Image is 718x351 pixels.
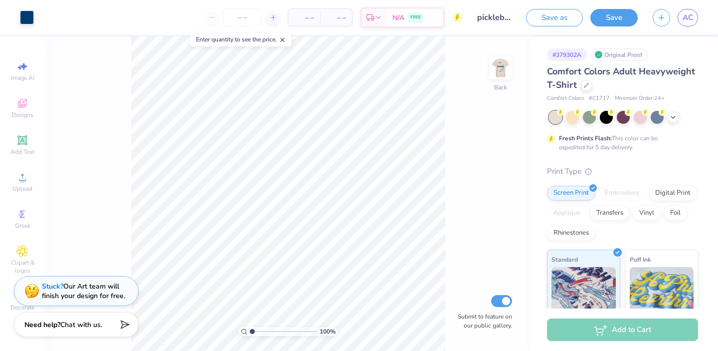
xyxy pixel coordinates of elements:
[559,134,682,152] div: This color can be expedited for 5 day delivery.
[615,94,665,103] span: Minimum Order: 24 +
[551,267,616,317] img: Standard
[633,206,661,221] div: Vinyl
[494,83,507,92] div: Back
[547,206,587,221] div: Applique
[664,206,687,221] div: Foil
[547,48,587,61] div: # 379302A
[590,9,638,26] button: Save
[190,32,292,46] div: Enter quantity to see the price.
[320,327,336,336] span: 100 %
[559,134,612,142] strong: Fresh Prints Flash:
[547,186,595,201] div: Screen Print
[649,186,697,201] div: Digital Print
[24,320,60,330] strong: Need help?
[547,65,695,91] span: Comfort Colors Adult Heavyweight T-Shirt
[11,111,33,119] span: Designs
[10,304,34,312] span: Decorate
[42,282,125,301] div: Our Art team will finish your design for free.
[630,254,651,265] span: Puff Ink
[470,7,519,27] input: Untitled Design
[547,226,595,241] div: Rhinestones
[452,312,512,330] label: Submit to feature on our public gallery.
[590,206,630,221] div: Transfers
[678,9,698,26] a: AC
[15,222,30,230] span: Greek
[5,259,40,275] span: Clipart & logos
[589,94,610,103] span: # C1717
[547,94,584,103] span: Comfort Colors
[410,14,421,21] span: FREE
[60,320,102,330] span: Chat with us.
[547,166,698,177] div: Print Type
[10,148,34,156] span: Add Text
[223,8,262,26] input: – –
[551,254,578,265] span: Standard
[526,9,583,26] button: Save as
[326,12,346,23] span: – –
[392,12,404,23] span: N/A
[42,282,63,291] strong: Stuck?
[12,185,32,193] span: Upload
[598,186,646,201] div: Embroidery
[592,48,648,61] div: Original Proof
[294,12,314,23] span: – –
[683,12,693,23] span: AC
[491,58,511,78] img: Back
[630,267,694,317] img: Puff Ink
[11,74,34,82] span: Image AI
